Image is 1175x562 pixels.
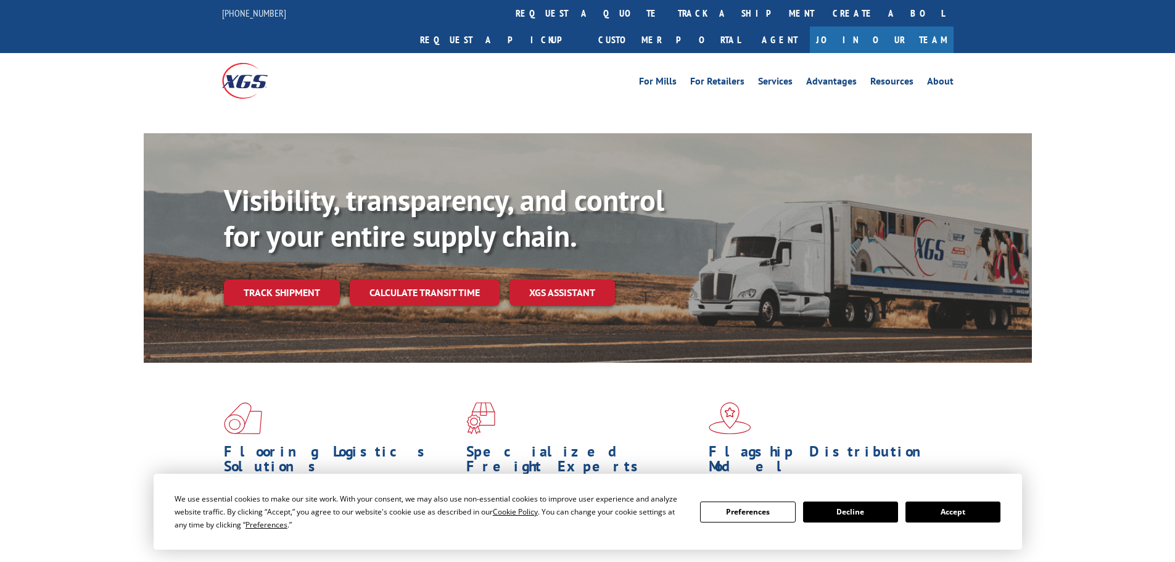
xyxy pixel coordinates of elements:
[411,27,589,53] a: Request a pickup
[709,402,751,434] img: xgs-icon-flagship-distribution-model-red
[709,444,942,480] h1: Flagship Distribution Model
[690,76,744,90] a: For Retailers
[175,492,685,531] div: We use essential cookies to make our site work. With your consent, we may also use non-essential ...
[222,7,286,19] a: [PHONE_NUMBER]
[810,27,954,53] a: Join Our Team
[803,502,898,523] button: Decline
[224,181,664,255] b: Visibility, transparency, and control for your entire supply chain.
[350,279,500,306] a: Calculate transit time
[466,444,699,480] h1: Specialized Freight Experts
[509,279,615,306] a: XGS ASSISTANT
[870,76,913,90] a: Resources
[466,402,495,434] img: xgs-icon-focused-on-flooring-red
[749,27,810,53] a: Agent
[224,402,262,434] img: xgs-icon-total-supply-chain-intelligence-red
[224,279,340,305] a: Track shipment
[700,502,795,523] button: Preferences
[905,502,1000,523] button: Accept
[493,506,538,517] span: Cookie Policy
[589,27,749,53] a: Customer Portal
[758,76,793,90] a: Services
[224,444,457,480] h1: Flooring Logistics Solutions
[927,76,954,90] a: About
[806,76,857,90] a: Advantages
[245,519,287,530] span: Preferences
[639,76,677,90] a: For Mills
[154,474,1022,550] div: Cookie Consent Prompt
